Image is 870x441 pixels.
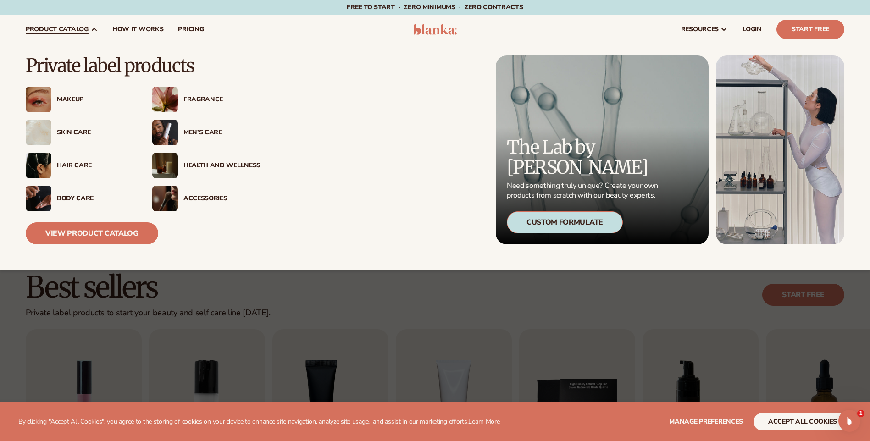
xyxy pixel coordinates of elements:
[669,417,743,426] span: Manage preferences
[26,222,158,244] a: View Product Catalog
[183,195,260,203] div: Accessories
[26,186,51,211] img: Male hand applying moisturizer.
[507,181,661,200] p: Need something truly unique? Create your own products from scratch with our beauty experts.
[152,186,260,211] a: Female with makeup brush. Accessories
[507,137,661,177] p: The Lab by [PERSON_NAME]
[178,26,204,33] span: pricing
[26,120,134,145] a: Cream moisturizer swatch. Skin Care
[152,153,178,178] img: Candles and incense on table.
[152,120,260,145] a: Male holding moisturizer bottle. Men’s Care
[18,15,105,44] a: product catalog
[674,15,735,44] a: resources
[112,26,164,33] span: How It Works
[26,87,51,112] img: Female with glitter eye makeup.
[183,129,260,137] div: Men’s Care
[496,55,709,244] a: Microscopic product formula. The Lab by [PERSON_NAME] Need something truly unique? Create your ow...
[26,26,89,33] span: product catalog
[716,55,844,244] img: Female in lab with equipment.
[26,186,134,211] a: Male hand applying moisturizer. Body Care
[183,96,260,104] div: Fragrance
[838,410,860,432] iframe: Intercom live chat
[57,96,134,104] div: Makeup
[105,15,171,44] a: How It Works
[26,153,51,178] img: Female hair pulled back with clips.
[413,24,457,35] img: logo
[26,55,260,76] p: Private label products
[26,153,134,178] a: Female hair pulled back with clips. Hair Care
[743,26,762,33] span: LOGIN
[776,20,844,39] a: Start Free
[735,15,769,44] a: LOGIN
[57,129,134,137] div: Skin Care
[57,162,134,170] div: Hair Care
[754,413,852,430] button: accept all cookies
[468,417,499,426] a: Learn More
[18,418,500,426] p: By clicking "Accept All Cookies", you agree to the storing of cookies on your device to enhance s...
[669,413,743,430] button: Manage preferences
[857,410,864,417] span: 1
[26,87,134,112] a: Female with glitter eye makeup. Makeup
[152,120,178,145] img: Male holding moisturizer bottle.
[183,162,260,170] div: Health And Wellness
[152,186,178,211] img: Female with makeup brush.
[347,3,523,11] span: Free to start · ZERO minimums · ZERO contracts
[152,87,260,112] a: Pink blooming flower. Fragrance
[171,15,211,44] a: pricing
[26,120,51,145] img: Cream moisturizer swatch.
[507,211,623,233] div: Custom Formulate
[152,153,260,178] a: Candles and incense on table. Health And Wellness
[681,26,719,33] span: resources
[152,87,178,112] img: Pink blooming flower.
[57,195,134,203] div: Body Care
